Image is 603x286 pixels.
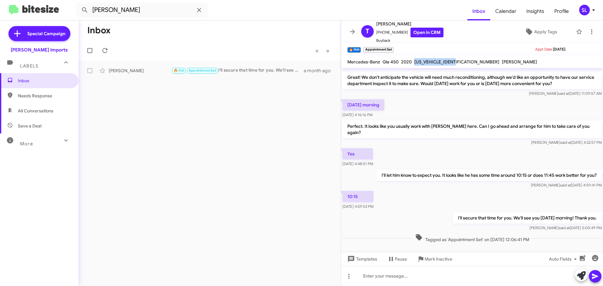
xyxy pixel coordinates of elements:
[18,78,71,84] span: Inbox
[18,108,53,114] span: All Conversations
[410,28,443,37] a: Open in CRM
[531,183,602,187] span: [PERSON_NAME] [DATE] 4:59:41 PM
[18,123,41,129] span: Save a Deal
[326,47,329,55] span: »
[412,253,457,265] button: Mark Inactive
[502,59,537,65] span: [PERSON_NAME]
[315,47,319,55] span: «
[530,225,602,230] span: [PERSON_NAME] [DATE] 5:00:49 PM
[342,148,373,159] p: Yes
[188,68,216,73] span: Appointment Set
[18,93,71,99] span: Needs Response
[531,140,602,145] span: [PERSON_NAME] [DATE] 4:22:57 PM
[534,26,557,37] span: Apply Tags
[20,141,33,147] span: More
[87,25,111,35] h1: Inbox
[414,59,499,65] span: [US_VEHICLE_IDENTIFICATION_NUMBER]
[312,44,333,57] nav: Page navigation example
[342,204,373,209] span: [DATE] 4:59:53 PM
[304,67,336,74] div: a month ago
[171,67,304,74] div: I'll secure that time for you. We'll see you [DATE] morning! Thank you.
[467,2,490,20] a: Inbox
[174,68,184,73] span: 🔥 Hot
[401,59,412,65] span: 2020
[11,47,68,53] div: [PERSON_NAME] Imports
[342,99,384,111] p: [DATE] morning
[342,121,602,138] p: Perfect. It looks like you usually work with [PERSON_NAME] here. Can I go ahead and arrange for h...
[376,20,443,28] span: [PERSON_NAME]
[383,59,399,65] span: Gle 450
[574,5,596,15] button: SL
[559,225,570,230] span: said at
[425,253,452,265] span: Mark Inactive
[376,37,443,44] span: Buyback
[342,72,602,89] p: Great! We don't anticipate the vehicle will need much reconditioning, although we'd like an oppor...
[490,2,521,20] a: Calendar
[342,112,372,117] span: [DATE] 4:16:16 PM
[549,2,574,20] a: Profile
[382,253,412,265] button: Pause
[342,191,373,202] p: 10:15
[347,47,361,53] small: 🔥 Hot
[376,28,443,37] span: [PHONE_NUMBER]
[453,212,602,224] p: I'll secure that time for you. We'll see you [DATE] morning! Thank you.
[363,47,393,53] small: Appointment Set
[341,253,382,265] button: Templates
[27,30,65,37] span: Special Campaign
[109,67,171,74] div: [PERSON_NAME]
[549,253,579,265] span: Auto Fields
[20,63,38,69] span: Labels
[76,3,208,18] input: Search
[560,183,571,187] span: said at
[346,253,377,265] span: Templates
[560,140,571,145] span: said at
[529,91,602,96] span: [PERSON_NAME] [DATE] 11:09:57 AM
[558,91,569,96] span: said at
[347,59,380,65] span: Mercedes-Benz
[535,47,553,51] span: Appt Date:
[342,161,373,166] span: [DATE] 4:48:51 PM
[395,253,407,265] span: Pause
[544,253,584,265] button: Auto Fields
[377,170,602,181] p: I'll let him know to expect you. It looks like he has some time around 10:15 or does 11:45 work b...
[8,26,70,41] a: Special Campaign
[413,234,532,243] span: Tagged as 'Appointment Set' on [DATE] 12:06:41 PM
[312,44,323,57] button: Previous
[508,26,573,37] button: Apply Tags
[521,2,549,20] a: Insights
[366,26,369,36] span: T
[579,5,590,15] div: SL
[322,44,333,57] button: Next
[553,47,565,51] span: [DATE]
